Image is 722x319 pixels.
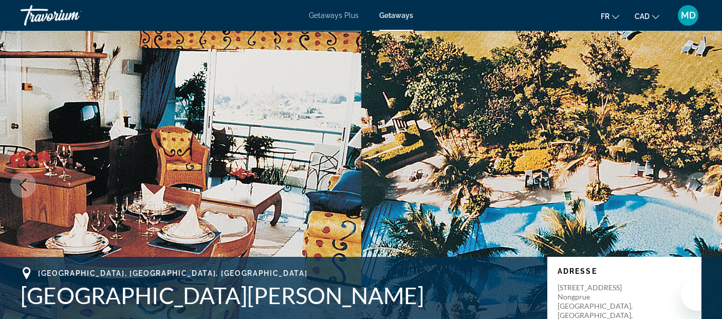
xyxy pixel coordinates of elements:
[601,12,609,21] span: fr
[379,11,413,20] a: Getaways
[635,12,650,21] span: CAD
[681,278,714,311] iframe: Button to launch messaging window
[675,5,701,26] button: User Menu
[21,2,123,29] a: Travorium
[21,282,537,309] h1: [GEOGRAPHIC_DATA][PERSON_NAME]
[601,9,619,24] button: Change language
[686,172,712,198] button: Next image
[635,9,659,24] button: Change currency
[10,172,36,198] button: Previous image
[38,269,307,277] span: [GEOGRAPHIC_DATA], [GEOGRAPHIC_DATA], [GEOGRAPHIC_DATA]
[558,267,691,275] p: Adresse
[681,10,696,21] span: MD
[309,11,359,20] a: Getaways Plus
